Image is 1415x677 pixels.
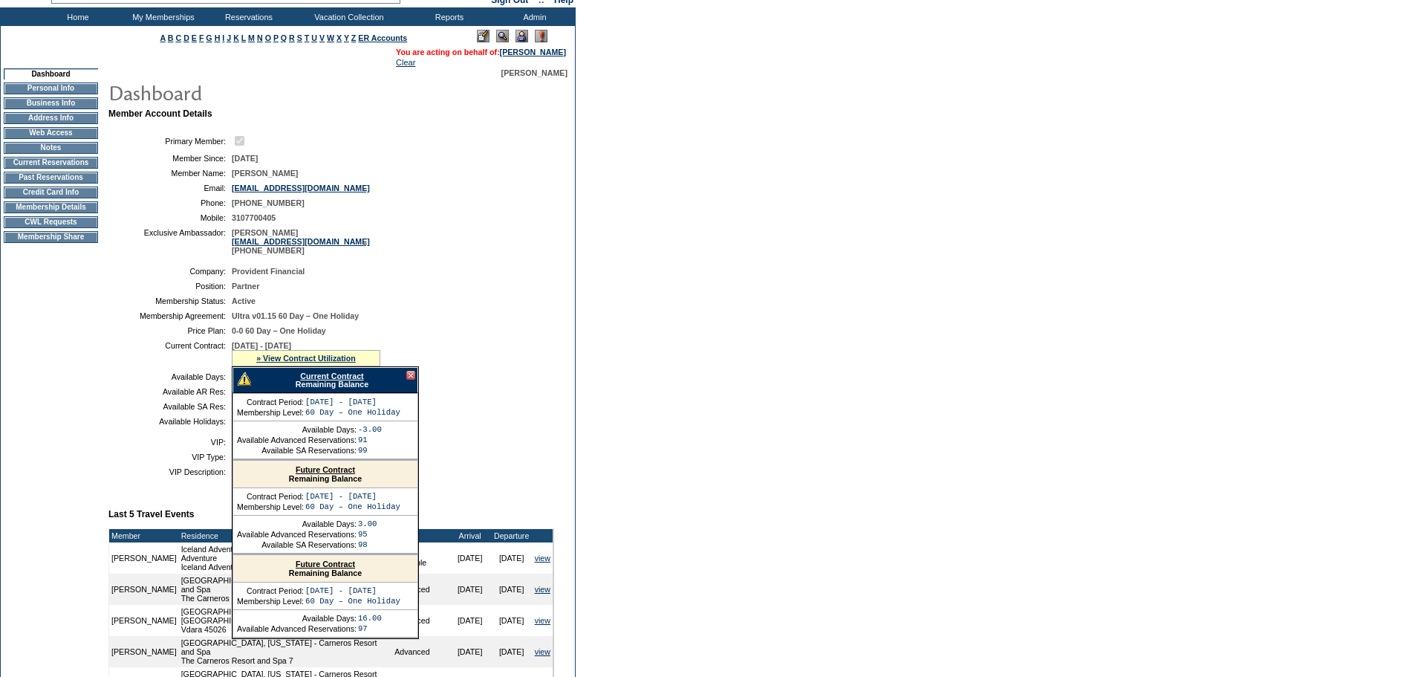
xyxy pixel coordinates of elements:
a: A [160,33,166,42]
span: [PERSON_NAME] [PHONE_NUMBER] [232,228,370,255]
td: 60 Day – One Holiday [305,408,400,417]
a: M [248,33,255,42]
td: Company: [114,267,226,276]
td: Reports [405,7,490,26]
td: 16.00 [358,614,382,623]
b: Last 5 Travel Events [108,509,194,519]
img: Edit Mode [477,30,489,42]
td: [DATE] [491,636,533,667]
td: Personal Info [4,82,98,94]
td: Email: [114,184,226,192]
td: Exclusive Ambassador: [114,228,226,255]
td: CWL Requests [4,216,98,228]
a: V [319,33,325,42]
td: [GEOGRAPHIC_DATA], [US_STATE] - Carneros Resort and Spa The Carneros Resort and Spa 7 [179,636,393,667]
div: Remaining Balance [232,367,418,393]
a: U [311,33,317,42]
a: Future Contract [296,560,355,569]
a: N [257,33,263,42]
a: » View Contract Utilization [256,354,356,363]
td: 97 [358,624,382,633]
a: W [327,33,334,42]
td: Available SA Reservations: [237,540,357,549]
a: D [183,33,189,42]
td: Contract Period: [237,586,304,595]
td: [PERSON_NAME] [109,542,179,574]
a: K [233,33,239,42]
td: Dashboard [4,68,98,80]
a: view [535,616,550,625]
td: Available Advanced Reservations: [237,624,357,633]
a: Clear [396,58,415,67]
td: Phone: [114,198,226,207]
a: O [265,33,271,42]
div: Remaining Balance [233,555,417,583]
span: [DATE] [232,154,258,163]
a: C [175,33,181,42]
div: Remaining Balance [233,461,417,488]
td: Web Access [4,127,98,139]
td: Member [109,529,179,542]
td: Available Days: [114,372,226,381]
td: Advanced [392,574,449,605]
td: [DATE] - [DATE] [305,586,400,595]
span: Partner [232,282,259,291]
img: pgTtlDashboard.gif [108,77,405,107]
td: [DATE] [449,605,491,636]
td: [PERSON_NAME] [109,636,179,667]
a: view [535,585,550,594]
td: Available SA Reservations: [237,446,357,455]
td: Available Days: [237,614,357,623]
span: 0-0 60 Day – One Holiday [232,326,326,335]
td: -3.00 [358,425,382,434]
td: [DATE] [491,605,533,636]
a: Q [281,33,287,42]
td: Home [33,7,119,26]
a: Future Contract [296,465,355,474]
td: [DATE] [491,574,533,605]
td: VIP Description: [114,467,226,476]
td: 60 Day – One Holiday [305,502,400,511]
td: VIP Type: [114,453,226,461]
a: F [199,33,204,42]
td: 60 Day – One Holiday [305,597,400,606]
td: Past Reservations [4,172,98,184]
td: Price Plan: [114,326,226,335]
td: Residence [179,529,393,542]
td: 98 [358,540,377,549]
a: I [222,33,224,42]
td: Membership Status: [114,297,226,305]
td: Membership Level: [237,597,304,606]
td: Available SA Res: [114,402,226,411]
td: Available Advanced Reservations: [237,435,357,444]
td: Space Available [392,542,449,574]
td: [GEOGRAPHIC_DATA], [US_STATE] - Carneros Resort and Spa The Carneros Resort and Spa 12 [179,574,393,605]
td: Membership Agreement: [114,311,226,320]
td: Address Info [4,112,98,124]
span: Active [232,297,256,305]
td: Contract Period: [237,492,304,501]
td: Notes [4,142,98,154]
td: Vacation Collection [290,7,405,26]
a: ER Accounts [358,33,407,42]
td: VIP: [114,438,226,447]
td: 3.00 [358,519,377,528]
a: Current Contract [300,372,363,380]
span: [PERSON_NAME] [232,169,298,178]
td: Primary Member: [114,134,226,148]
td: Admin [490,7,576,26]
a: T [305,33,310,42]
a: view [535,647,550,656]
td: Available Holidays: [114,417,226,426]
td: Advanced [392,605,449,636]
td: Member Name: [114,169,226,178]
a: X [336,33,342,42]
span: [DATE] - [DATE] [232,341,291,350]
td: My Memberships [119,7,204,26]
td: Iceland Adventure - [GEOGRAPHIC_DATA]: Fire and Ice Adventure Iceland Adventure Unit 1 [179,542,393,574]
td: [DATE] [491,542,533,574]
td: Available AR Res: [114,387,226,396]
td: Available Days: [237,519,357,528]
a: G [206,33,212,42]
a: B [168,33,174,42]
